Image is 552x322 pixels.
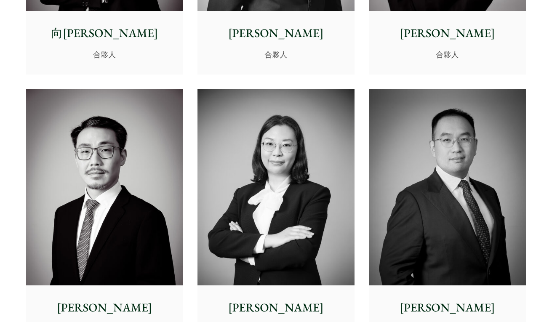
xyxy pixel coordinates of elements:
[376,299,519,317] p: [PERSON_NAME]
[204,299,348,317] p: [PERSON_NAME]
[33,49,176,60] p: 合夥人
[204,24,348,42] p: [PERSON_NAME]
[376,49,519,60] p: 合夥人
[33,299,176,317] p: [PERSON_NAME]
[204,49,348,60] p: 合夥人
[376,24,519,42] p: [PERSON_NAME]
[33,24,176,42] p: 向[PERSON_NAME]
